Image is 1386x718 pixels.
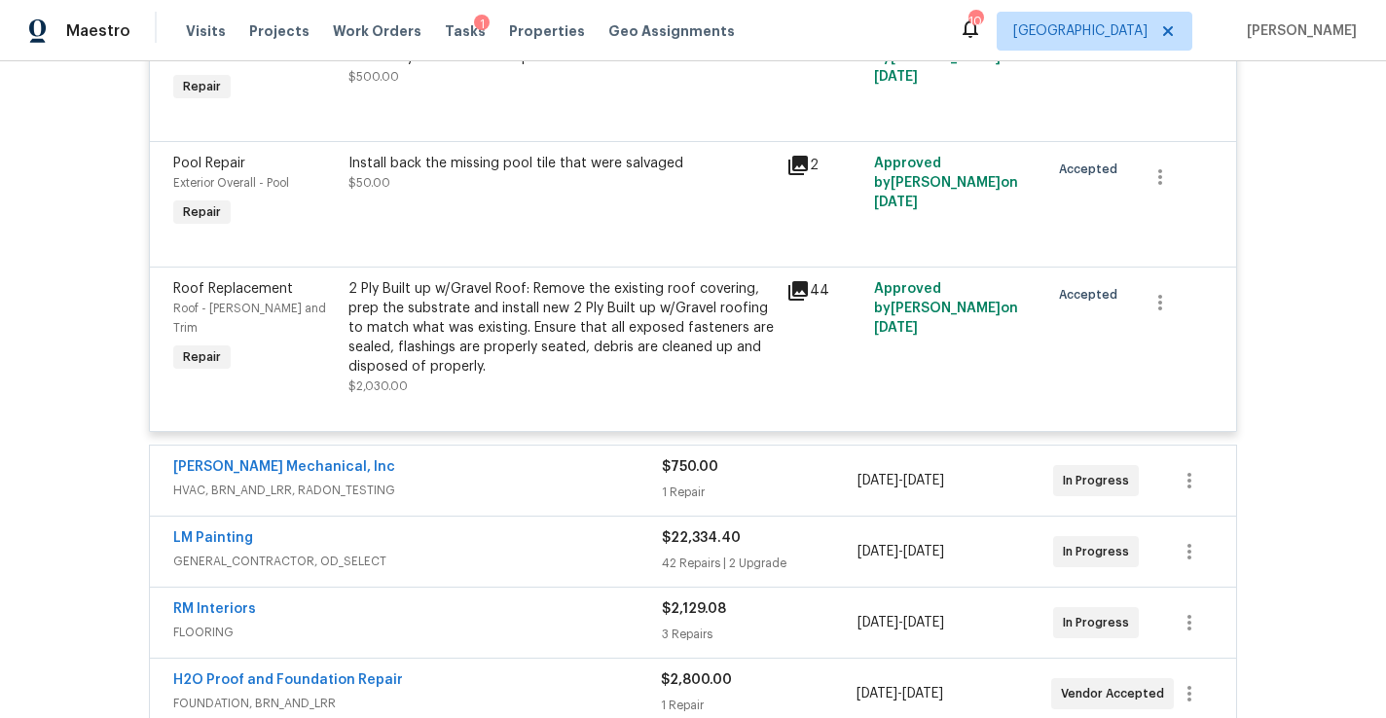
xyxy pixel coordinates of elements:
[857,684,943,703] span: -
[874,282,1018,335] span: Approved by [PERSON_NAME] on
[175,77,229,96] span: Repair
[173,552,662,571] span: GENERAL_CONTRACTOR, OD_SELECT
[857,616,898,629] span: [DATE]
[348,380,408,392] span: $2,030.00
[874,321,918,335] span: [DATE]
[903,474,944,487] span: [DATE]
[786,279,862,303] div: 44
[608,21,735,41] span: Geo Assignments
[173,282,293,296] span: Roof Replacement
[173,157,245,170] span: Pool Repair
[857,471,944,490] span: -
[662,460,718,474] span: $750.00
[348,279,775,377] div: 2 Ply Built up w/Gravel Roof: Remove the existing roof covering, prep the substrate and install n...
[173,177,289,189] span: Exterior Overall - Pool
[874,70,918,84] span: [DATE]
[474,15,490,34] div: 1
[662,554,857,573] div: 42 Repairs | 2 Upgrade
[661,696,856,715] div: 1 Repair
[661,673,732,687] span: $2,800.00
[333,21,421,41] span: Work Orders
[903,545,944,558] span: [DATE]
[1061,684,1172,703] span: Vendor Accepted
[173,460,395,474] a: [PERSON_NAME] Mechanical, Inc
[1059,160,1125,179] span: Accepted
[1059,285,1125,305] span: Accepted
[1063,542,1137,561] span: In Progress
[175,347,229,367] span: Repair
[662,602,726,616] span: $2,129.08
[786,154,862,177] div: 2
[1239,21,1357,41] span: [PERSON_NAME]
[175,202,229,222] span: Repair
[348,71,399,83] span: $500.00
[1063,613,1137,632] span: In Progress
[857,474,898,487] span: [DATE]
[903,616,944,629] span: [DATE]
[348,177,390,189] span: $50.00
[249,21,310,41] span: Projects
[173,303,326,334] span: Roof - [PERSON_NAME] and Trim
[509,21,585,41] span: Properties
[445,24,486,38] span: Tasks
[874,196,918,209] span: [DATE]
[857,545,898,558] span: [DATE]
[662,625,857,644] div: 3 Repairs
[173,623,662,642] span: FLOORING
[1063,471,1137,490] span: In Progress
[173,481,662,500] span: HVAC, BRN_AND_LRR, RADON_TESTING
[1013,21,1148,41] span: [GEOGRAPHIC_DATA]
[66,21,130,41] span: Maestro
[968,12,982,31] div: 104
[857,687,897,700] span: [DATE]
[857,613,944,632] span: -
[662,483,857,502] div: 1 Repair
[857,542,944,561] span: -
[173,602,256,616] a: RM Interiors
[662,531,741,545] span: $22,334.40
[874,157,1018,209] span: Approved by [PERSON_NAME] on
[173,673,403,687] a: H2O Proof and Foundation Repair
[173,694,661,713] span: FOUNDATION, BRN_AND_LRR
[902,687,943,700] span: [DATE]
[173,531,253,545] a: LM Painting
[186,21,226,41] span: Visits
[348,154,775,173] div: Install back the missing pool tile that were salvaged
